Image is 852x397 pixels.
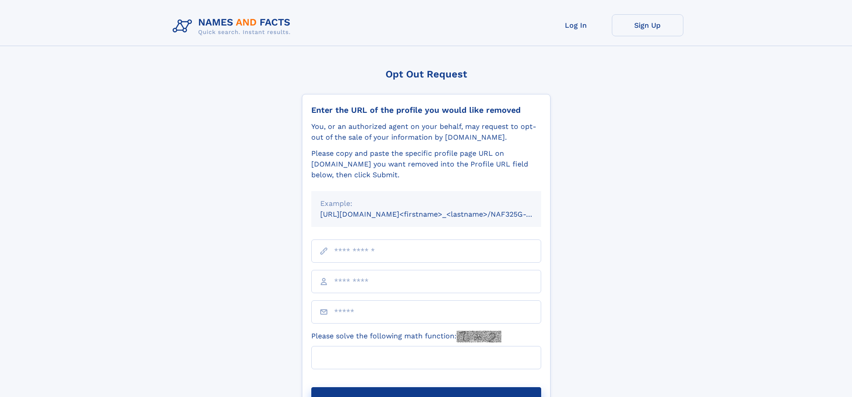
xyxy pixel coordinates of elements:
[311,148,541,180] div: Please copy and paste the specific profile page URL on [DOMAIN_NAME] you want removed into the Pr...
[612,14,683,36] a: Sign Up
[169,14,298,38] img: Logo Names and Facts
[302,68,551,80] div: Opt Out Request
[311,331,501,342] label: Please solve the following math function:
[311,121,541,143] div: You, or an authorized agent on your behalf, may request to opt-out of the sale of your informatio...
[320,198,532,209] div: Example:
[540,14,612,36] a: Log In
[311,105,541,115] div: Enter the URL of the profile you would like removed
[320,210,558,218] small: [URL][DOMAIN_NAME]<firstname>_<lastname>/NAF325G-xxxxxxxx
